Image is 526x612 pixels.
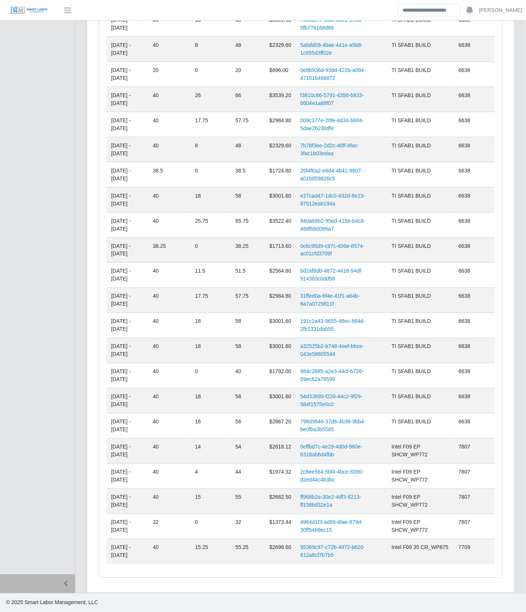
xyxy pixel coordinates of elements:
td: 40 [148,439,191,464]
td: 15 [191,489,231,514]
a: 7b78f3ee-2d2c-46ff-8fac-3fac1b03edaa [301,142,359,156]
span: 7807 [459,519,470,525]
td: 40 [148,414,191,439]
td: [DATE] - [DATE] [107,288,148,313]
span: Intel F09 EP SHCW_WP772 [392,519,428,533]
a: 4964d1f3-ad99-4fae-879d-30ff54b9ec15 [301,519,363,533]
td: 8 [191,37,231,62]
td: 40 [148,464,191,489]
td: [DATE] - [DATE] [107,112,148,137]
span: 6638 [459,218,470,224]
td: 66 [231,87,265,112]
td: 40 [148,313,191,338]
span: TI SFAB1 BUILD [392,67,431,73]
td: [DATE] - [DATE] [107,388,148,414]
span: TI SFAB1 BUILD [392,343,431,349]
span: 6638 [459,343,470,349]
td: 20 [231,62,265,87]
td: $2618.12 [265,439,296,464]
td: 40 [148,489,191,514]
span: Intel F09 EP SHCW_WP772 [392,444,428,458]
span: Intel F09 EP SHCW_WP772 [392,494,428,508]
td: [DATE] - [DATE] [107,489,148,514]
td: 20 [148,62,191,87]
td: 18 [191,338,231,363]
input: Search [398,4,460,17]
td: 58 [231,388,265,414]
td: 18 [191,12,231,37]
td: 14 [191,439,231,464]
td: 32 [231,514,265,539]
td: 58 [231,338,265,363]
td: 58 [231,313,265,338]
td: $1974.32 [265,464,296,489]
td: 55.25 [231,539,265,564]
td: 40 [148,539,191,564]
span: TI SFAB1 BUILD [392,92,431,98]
td: $3001.60 [265,388,296,414]
td: 0 [191,363,231,388]
td: 55 [231,489,265,514]
td: $2682.50 [265,489,296,514]
td: 17.75 [191,288,231,313]
td: [DATE] - [DATE] [107,62,148,87]
span: 7807 [459,494,470,500]
span: 6638 [459,168,470,174]
td: 40 [148,213,191,238]
span: TI SFAB1 BUILD [392,42,431,48]
a: [PERSON_NAME] [479,6,522,14]
span: 6638 [459,369,470,375]
td: [DATE] - [DATE] [107,162,148,187]
td: 40 [231,363,265,388]
span: 7807 [459,469,470,475]
a: 2c6ee564-5bf4-4bce-8390-d2ed44c4b3bc [301,469,364,483]
td: [DATE] - [DATE] [107,238,148,263]
td: 40 [148,288,191,313]
td: [DATE] - [DATE] [107,414,148,439]
a: a32525b2-b748-4eef-bbce-043e58805544 [301,343,364,357]
td: 40 [148,137,191,162]
td: 48 [231,37,265,62]
td: 15.25 [191,539,231,564]
td: 40 [148,388,191,414]
td: 17.75 [191,112,231,137]
td: 40 [148,112,191,137]
span: 6638 [459,394,470,400]
a: 26f4f6a2-e6d4-4b41-9607-a01b859826c5 [301,168,363,181]
span: 6638 [459,117,470,123]
td: 32 [148,514,191,539]
td: 56 [231,414,265,439]
td: [DATE] - [DATE] [107,313,148,338]
td: 18 [191,313,231,338]
span: 6638 [459,67,470,73]
td: 0 [191,62,231,87]
span: TI SFAB1 BUILD [392,243,431,249]
span: TI SFAB1 BUILD [392,369,431,375]
td: 57.75 [231,288,265,313]
td: 51.5 [231,263,265,288]
span: 7709 [459,544,470,550]
td: $1792.00 [265,363,296,388]
td: 4 [191,464,231,489]
a: e27cad47-1dc0-432d-8e23-87512eab194a [301,193,365,207]
td: 40 [148,37,191,62]
td: 48 [231,137,265,162]
span: TI SFAB1 BUILD [392,394,431,400]
span: Intel F09 35 CR_WP875 [392,544,449,550]
span: © 2025 Smart Labor Management, LLC [6,600,98,606]
a: f3810c66-5791-4356-b933-6604e1a88f07 [301,92,364,106]
td: $2329.60 [265,137,296,162]
span: 7807 [459,444,470,450]
td: [DATE] - [DATE] [107,464,148,489]
td: $2867.20 [265,414,296,439]
td: [DATE] - [DATE] [107,213,148,238]
span: TI SFAB1 BUILD [392,193,431,199]
a: 0e8b936d-93dd-422b-a094-47151b466872 [301,67,366,81]
td: $1724.80 [265,162,296,187]
span: 6638 [459,42,470,48]
span: 6638 [459,293,470,299]
td: 8 [191,137,231,162]
a: 798d9946-37d6-4b38-9bb4-be0fba3b5585 [301,419,366,433]
a: 0effbd7c-4e29-4d0d-980e-6318ab6d4fbb [301,444,363,458]
td: [DATE] - [DATE] [107,37,148,62]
